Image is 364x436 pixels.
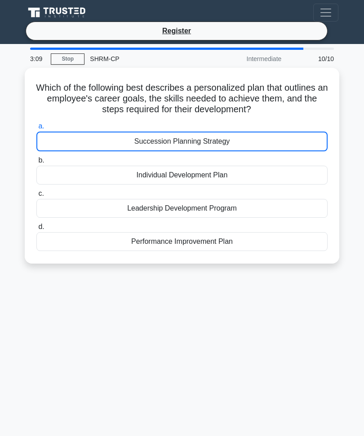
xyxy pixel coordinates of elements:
[38,223,44,230] span: d.
[36,232,328,251] div: Performance Improvement Plan
[38,156,44,164] span: b.
[313,4,338,22] button: Toggle navigation
[38,189,44,197] span: c.
[36,82,328,115] h5: Which of the following best describes a personalized plan that outlines an employee's career goal...
[208,50,287,68] div: Intermediate
[157,25,196,36] a: Register
[51,53,84,65] a: Stop
[287,50,339,68] div: 10/10
[25,50,51,68] div: 3:09
[36,199,328,218] div: Leadership Development Program
[84,50,208,68] div: SHRM-CP
[38,122,44,130] span: a.
[36,166,328,185] div: Individual Development Plan
[36,132,328,151] div: Succession Planning Strategy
